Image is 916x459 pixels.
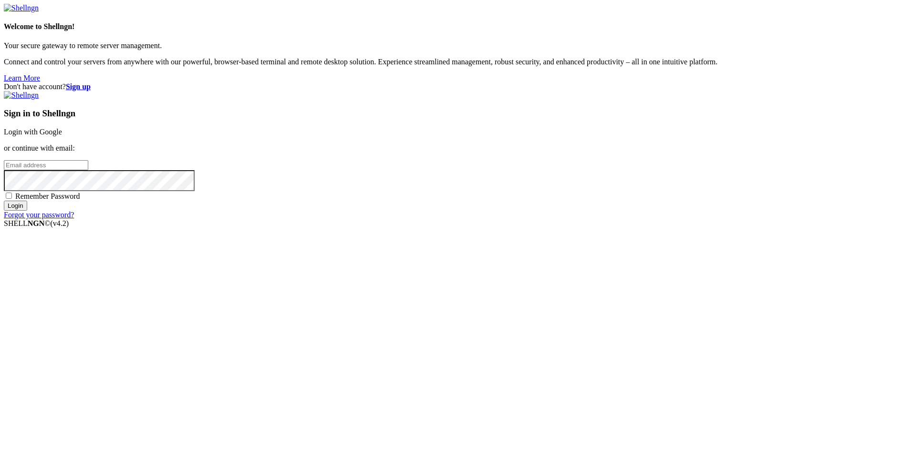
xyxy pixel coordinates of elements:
a: Login with Google [4,128,62,136]
div: Don't have account? [4,82,912,91]
span: 4.2.0 [51,219,69,227]
a: Sign up [66,82,91,91]
p: Your secure gateway to remote server management. [4,41,912,50]
input: Login [4,201,27,211]
a: Forgot your password? [4,211,74,219]
p: Connect and control your servers from anywhere with our powerful, browser-based terminal and remo... [4,58,912,66]
img: Shellngn [4,91,39,100]
a: Learn More [4,74,40,82]
input: Email address [4,160,88,170]
p: or continue with email: [4,144,912,153]
span: Remember Password [15,192,80,200]
h4: Welcome to Shellngn! [4,22,912,31]
span: SHELL © [4,219,69,227]
input: Remember Password [6,193,12,199]
img: Shellngn [4,4,39,12]
h3: Sign in to Shellngn [4,108,912,119]
b: NGN [28,219,45,227]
